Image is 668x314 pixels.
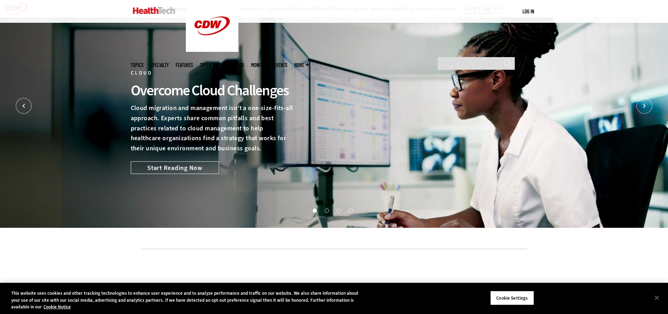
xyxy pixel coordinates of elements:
[176,62,193,68] a: Features
[251,62,267,68] a: MonITor
[490,291,534,305] button: Cookie Settings
[294,62,309,68] span: More
[349,209,352,212] button: 4 of 4
[234,62,244,68] a: Video
[636,98,652,114] button: Next
[131,62,143,68] span: Topics
[522,8,534,15] div: User menu
[131,81,293,100] div: Overcome Cloud Challenges
[649,290,664,305] button: Close
[325,209,328,212] button: 2 of 4
[313,209,316,212] button: 1 of 4
[133,7,175,14] img: Home
[207,260,462,291] iframe: advertisement
[522,8,534,14] a: Log in
[11,290,367,310] div: This website uses cookies and other tracking technologies to enhance user experience and to analy...
[337,209,340,212] button: 3 of 4
[150,62,169,68] span: Specialty
[186,46,238,54] a: CDW
[200,62,227,68] a: Tips & Tactics
[274,62,287,68] a: Events
[43,304,71,310] a: More information about your privacy
[131,161,219,174] a: Start Reading Now
[16,98,32,114] button: Prev
[131,103,293,153] p: Cloud migration and management isn’t a one-size-fits-all approach. Experts share common pitfalls ...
